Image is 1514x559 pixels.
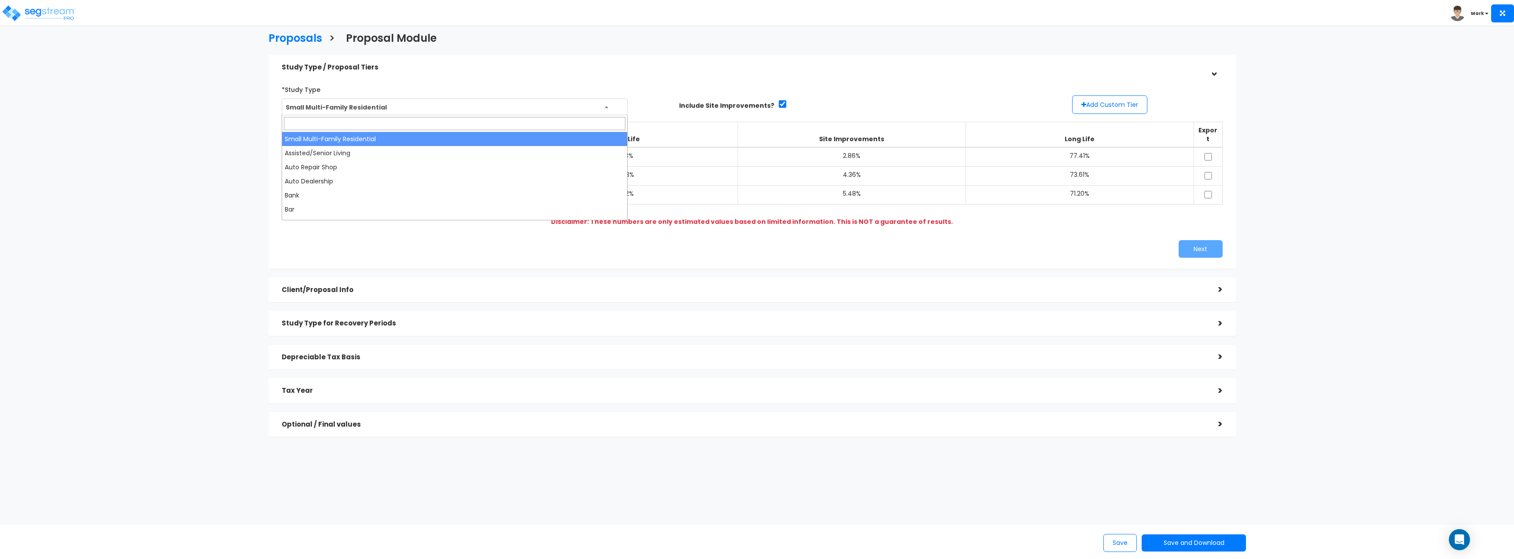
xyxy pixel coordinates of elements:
[282,146,627,160] li: Assisted/Senior Living
[1142,534,1246,552] button: Save and Download
[1,4,76,22] img: logo_pro_r.png
[1205,384,1223,398] div: >
[1205,283,1223,296] div: >
[551,217,953,226] b: Disclaimer: These numbers are only estimated values based on limited information. This is NOT a g...
[738,185,966,204] td: 5.48%
[1072,95,1147,114] button: Add Custom Tier
[966,122,1194,147] th: Long Life
[282,99,628,115] span: Small Multi-Family Residential
[329,33,335,46] h3: >
[738,122,966,147] th: Site Improvements
[282,354,1205,361] h5: Depreciable Tax Basis
[282,320,1205,327] h5: Study Type for Recovery Periods
[738,166,966,185] td: 4.36%
[1450,6,1465,21] img: avatar.png
[282,202,627,216] li: Bar
[966,166,1194,185] td: 73.61%
[1205,417,1223,431] div: >
[346,33,437,46] h3: Proposal Module
[679,101,774,110] label: Include Site Improvements?
[282,421,1205,428] h5: Optional / Final values
[738,147,966,167] td: 2.86%
[282,387,1205,395] h5: Tax Year
[1207,59,1220,77] div: >
[282,174,627,188] li: Auto Dealership
[282,188,627,202] li: Bank
[282,99,627,116] span: Small Multi-Family Residential
[1449,529,1470,550] div: Open Intercom Messenger
[282,82,320,94] label: *Study Type
[1205,350,1223,364] div: >
[282,216,627,230] li: Big Box Retail
[1194,122,1222,147] th: Export
[282,132,627,146] li: Small Multi-Family Residential
[966,147,1194,167] td: 77.41%
[268,33,322,46] h3: Proposals
[282,160,627,174] li: Auto Repair Shop
[1103,534,1137,552] button: Save
[282,286,1205,294] h5: Client/Proposal Info
[966,185,1194,204] td: 71.20%
[339,24,437,51] a: Proposal Module
[1471,10,1484,17] b: Mark
[1179,240,1223,258] button: Next
[1205,317,1223,330] div: >
[282,64,1205,71] h5: Study Type / Proposal Tiers
[262,24,322,51] a: Proposals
